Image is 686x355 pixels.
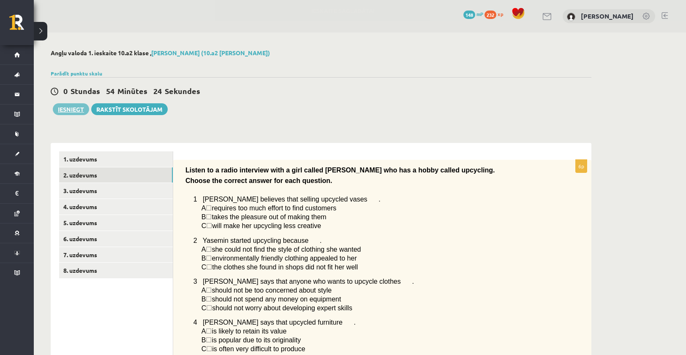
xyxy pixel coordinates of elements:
span: ☐ [206,287,212,294]
span: should not worry about developing expert skills [212,304,352,312]
span: A [201,204,206,212]
span: takes the pleasure out of making them [212,213,326,221]
span: ☐ [206,204,212,212]
span: will make her upcycling less creative [212,222,321,229]
span: requires too much effort to find customers [212,204,336,212]
a: Rakstīt skolotājam [91,103,168,115]
span: Minūtes [117,86,147,96]
span: should not be too concerned about style [212,287,332,294]
a: 2. uzdevums [59,167,173,183]
span: is likely to retain its value [212,328,286,335]
span: is popular due to its originality [212,336,301,344]
span: ☐ [206,264,212,271]
a: Parādīt punktu skalu [51,70,102,77]
span: is often very difficult to produce [212,345,305,352]
span: Stundas [71,86,100,96]
span: 54 [106,86,114,96]
span: C [201,345,207,352]
a: 6. uzdevums [59,231,173,247]
span: 3 [PERSON_NAME] says that anyone who wants to upcycle clothes . [193,278,414,285]
span: A [201,246,206,253]
span: should not spend any money on equipment [212,296,341,303]
span: C [201,304,207,312]
a: 1. uzdevums [59,151,173,167]
span: 1 [PERSON_NAME] believes that selling upcycled vases . [193,196,381,203]
span: Listen to a radio interview with a girl called [PERSON_NAME] who has a hobby called upcycling. [185,167,495,174]
a: 7. uzdevums [59,247,173,263]
span: the clothes she found in shops did not fit her well [212,264,358,271]
span: ☐ [206,246,212,253]
span: ☐ [206,296,212,303]
span: ☐ [206,336,212,344]
span: 2 Yasemin started upcycling because . [193,237,322,244]
span: ☐ [206,304,212,312]
span: 24 [153,86,162,96]
p: 6p [575,159,587,173]
span: environmentally friendly clothing appealed to her [212,255,357,262]
span: C [201,222,207,229]
span: she could not find the style of clothing she wanted [212,246,361,253]
span: A [201,328,206,335]
span: Choose the correct answer for each question. [185,177,332,184]
a: Rīgas 1. Tālmācības vidusskola [9,15,34,36]
a: 3. uzdevums [59,183,173,199]
a: 8. uzdevums [59,263,173,278]
span: ☐ [206,328,212,335]
span: 4 [PERSON_NAME] says that upcycled furniture . [193,319,356,326]
a: 4. uzdevums [59,199,173,215]
span: ☐ [206,222,212,229]
button: Iesniegt [53,103,89,115]
span: B [201,213,206,221]
span: ☐ [206,345,212,352]
span: A [201,287,206,294]
span: 0 [63,86,68,96]
a: [PERSON_NAME] (10.a2 [PERSON_NAME]) [151,49,270,56]
span: ☐ [206,255,212,262]
span: B [201,296,206,303]
span: C [201,264,207,271]
span: Sekundes [165,86,200,96]
span: B [201,255,206,262]
span: B [201,336,206,344]
span: ☐ [206,213,212,221]
a: 5. uzdevums [59,215,173,231]
h2: Angļu valoda 1. ieskaite 10.a2 klase , [51,49,591,56]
